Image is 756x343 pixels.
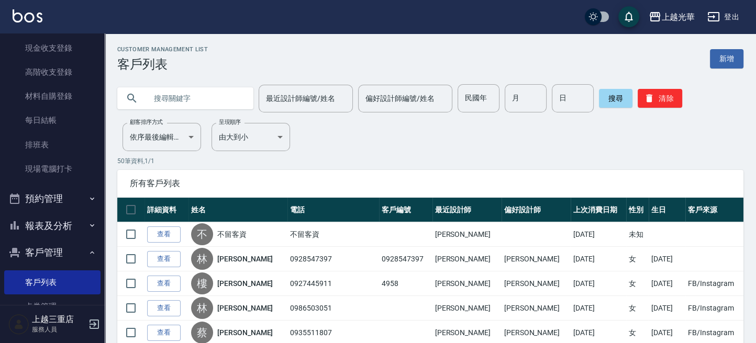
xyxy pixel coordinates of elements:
th: 電話 [287,198,379,222]
button: 清除 [638,89,682,108]
td: 0986503051 [287,296,379,321]
h5: 上越三重店 [32,314,85,325]
th: 客戶來源 [685,198,743,222]
button: 登出 [703,7,743,27]
h3: 客戶列表 [117,57,208,72]
a: 查看 [147,251,181,267]
td: [DATE] [571,271,626,296]
th: 姓名 [188,198,287,222]
a: 排班表 [4,133,101,157]
label: 顧客排序方式 [130,118,163,126]
div: 上越光華 [661,10,695,24]
p: 50 筆資料, 1 / 1 [117,156,743,166]
input: 搜尋關鍵字 [147,84,245,112]
td: [DATE] [571,247,626,271]
a: 每日結帳 [4,108,101,132]
button: 搜尋 [599,89,632,108]
td: [PERSON_NAME] [502,296,571,321]
td: [PERSON_NAME] [502,271,571,296]
td: [PERSON_NAME] [432,222,502,247]
th: 詳細資料 [144,198,188,222]
th: 客戶編號 [379,198,432,222]
a: 材料自購登錄 [4,84,101,108]
td: 女 [626,271,649,296]
th: 最近設計師 [432,198,502,222]
div: 由大到小 [212,123,290,151]
a: 不留客資 [217,229,247,239]
td: [DATE] [649,271,685,296]
div: 樓 [191,272,213,294]
a: 現金收支登錄 [4,36,101,60]
a: [PERSON_NAME] [217,254,273,264]
button: 上越光華 [644,6,699,28]
th: 偏好設計師 [502,198,571,222]
div: 林 [191,297,213,319]
td: FB/Instagram [685,271,743,296]
div: 依序最後編輯時間 [123,123,201,151]
th: 上次消費日期 [571,198,626,222]
button: 客戶管理 [4,239,101,266]
a: 卡券管理 [4,294,101,318]
td: [PERSON_NAME] [432,296,502,321]
button: 報表及分析 [4,212,101,239]
td: 不留客資 [287,222,379,247]
th: 性別 [626,198,649,222]
td: 女 [626,247,649,271]
img: Logo [13,9,42,22]
td: 0928547397 [379,247,432,271]
a: 客戶列表 [4,270,101,294]
h2: Customer Management List [117,46,208,53]
a: 高階收支登錄 [4,60,101,84]
img: Person [8,314,29,335]
td: [PERSON_NAME] [432,247,502,271]
td: 4958 [379,271,432,296]
th: 生日 [649,198,685,222]
a: 查看 [147,300,181,316]
a: 查看 [147,226,181,243]
td: 0928547397 [287,247,379,271]
td: [DATE] [649,296,685,321]
td: [PERSON_NAME] [432,271,502,296]
td: [DATE] [649,247,685,271]
a: [PERSON_NAME] [217,327,273,338]
div: 林 [191,248,213,270]
span: 所有客戶列表 [130,178,731,189]
label: 呈現順序 [219,118,241,126]
td: 0927445911 [287,271,379,296]
td: [PERSON_NAME] [502,247,571,271]
a: 現場電腦打卡 [4,157,101,181]
a: 新增 [710,49,743,68]
td: FB/Instagram [685,296,743,321]
td: 女 [626,296,649,321]
button: 預約管理 [4,185,101,212]
div: 不 [191,223,213,245]
td: [DATE] [571,222,626,247]
td: [DATE] [571,296,626,321]
td: 未知 [626,222,649,247]
button: save [618,6,639,27]
a: 查看 [147,325,181,341]
p: 服務人員 [32,325,85,334]
a: [PERSON_NAME] [217,278,273,289]
a: [PERSON_NAME] [217,303,273,313]
a: 查看 [147,276,181,292]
